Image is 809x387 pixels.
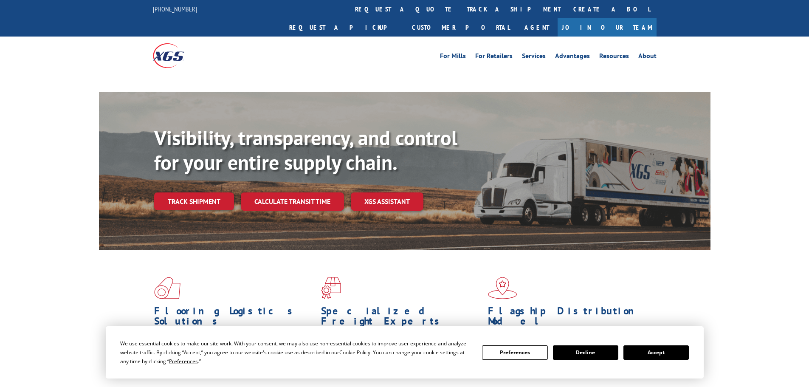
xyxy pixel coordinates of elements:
[154,306,315,331] h1: Flooring Logistics Solutions
[475,53,513,62] a: For Retailers
[154,124,457,175] b: Visibility, transparency, and control for your entire supply chain.
[482,345,547,360] button: Preferences
[154,277,180,299] img: xgs-icon-total-supply-chain-intelligence-red
[120,339,472,366] div: We use essential cookies to make our site work. With your consent, we may also use non-essential ...
[169,358,198,365] span: Preferences
[283,18,406,37] a: Request a pickup
[558,18,657,37] a: Join Our Team
[638,53,657,62] a: About
[522,53,546,62] a: Services
[553,345,618,360] button: Decline
[106,326,704,379] div: Cookie Consent Prompt
[351,192,423,211] a: XGS ASSISTANT
[406,18,516,37] a: Customer Portal
[516,18,558,37] a: Agent
[555,53,590,62] a: Advantages
[321,277,341,299] img: xgs-icon-focused-on-flooring-red
[153,5,197,13] a: [PHONE_NUMBER]
[488,277,517,299] img: xgs-icon-flagship-distribution-model-red
[321,306,482,331] h1: Specialized Freight Experts
[241,192,344,211] a: Calculate transit time
[339,349,370,356] span: Cookie Policy
[623,345,689,360] button: Accept
[440,53,466,62] a: For Mills
[154,192,234,210] a: Track shipment
[599,53,629,62] a: Resources
[488,306,648,331] h1: Flagship Distribution Model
